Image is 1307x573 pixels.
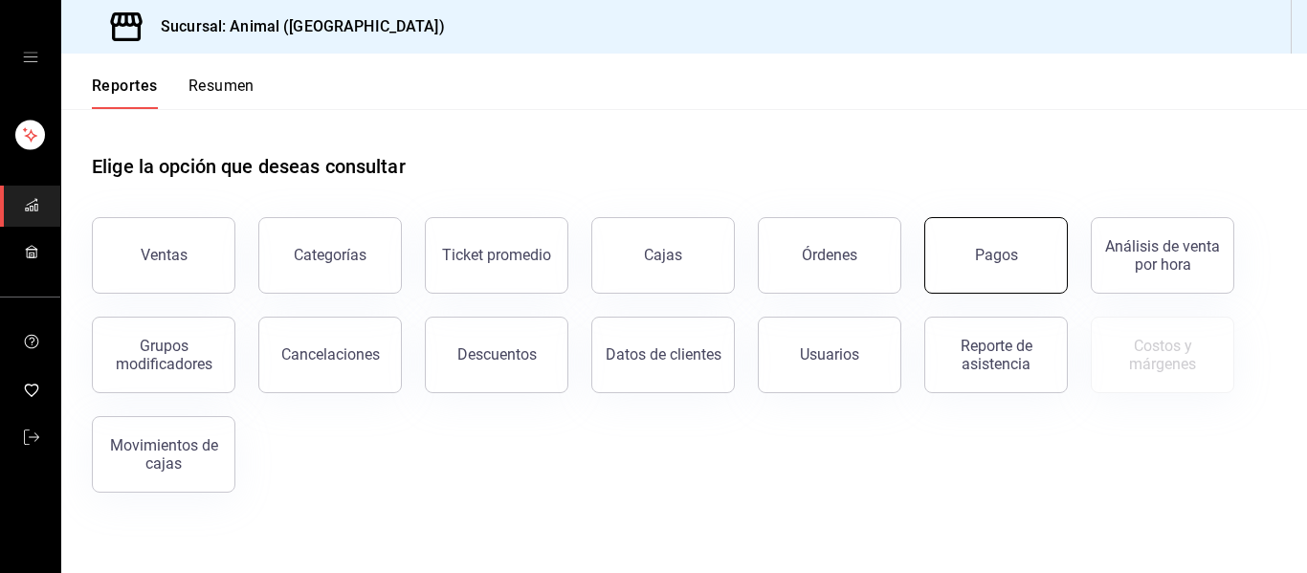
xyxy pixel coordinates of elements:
[188,77,255,109] button: Resumen
[442,246,551,264] div: Ticket promedio
[644,246,682,264] div: Cajas
[92,77,255,109] div: navigation tabs
[281,345,380,364] div: Cancelaciones
[92,152,406,181] h1: Elige la opción que deseas consultar
[92,317,235,393] button: Grupos modificadores
[758,317,901,393] button: Usuarios
[457,345,537,364] div: Descuentos
[924,217,1068,294] button: Pagos
[591,317,735,393] button: Datos de clientes
[937,337,1055,373] div: Reporte de asistencia
[1103,237,1222,274] div: Análisis de venta por hora
[145,15,445,38] h3: Sucursal: Animal ([GEOGRAPHIC_DATA])
[258,317,402,393] button: Cancelaciones
[800,345,859,364] div: Usuarios
[758,217,901,294] button: Órdenes
[104,337,223,373] div: Grupos modificadores
[92,416,235,493] button: Movimientos de cajas
[606,345,721,364] div: Datos de clientes
[924,317,1068,393] button: Reporte de asistencia
[1103,337,1222,373] div: Costos y márgenes
[258,217,402,294] button: Categorías
[92,77,158,109] button: Reportes
[425,217,568,294] button: Ticket promedio
[1091,217,1234,294] button: Análisis de venta por hora
[975,246,1018,264] div: Pagos
[425,317,568,393] button: Descuentos
[141,246,188,264] div: Ventas
[104,436,223,473] div: Movimientos de cajas
[1091,317,1234,393] button: Contrata inventarios para ver este reporte
[591,217,735,294] button: Cajas
[92,217,235,294] button: Ventas
[294,246,366,264] div: Categorías
[23,50,38,65] button: open drawer
[802,246,857,264] div: Órdenes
